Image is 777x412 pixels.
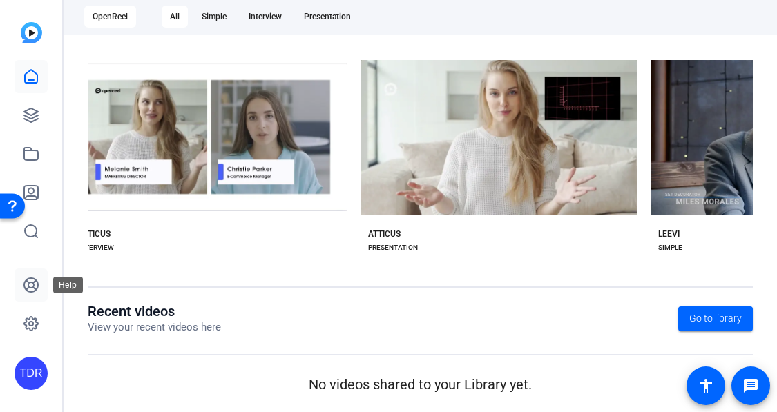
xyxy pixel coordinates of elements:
[296,6,359,28] div: Presentation
[84,6,136,28] div: OpenReel
[53,277,83,293] div: Help
[78,242,114,253] div: INTERVIEW
[21,22,42,43] img: blue-gradient.svg
[368,228,401,239] div: ATTICUS
[240,6,290,28] div: Interview
[698,377,714,394] mat-icon: accessibility
[78,228,111,239] div: ATTICUS
[689,311,742,326] span: Go to library
[15,357,48,390] div: TDR
[658,242,682,253] div: SIMPLE
[88,320,221,335] p: View your recent videos here
[88,303,221,320] h1: Recent videos
[658,228,680,239] div: LEEVI
[193,6,235,28] div: Simple
[88,374,753,395] p: No videos shared to your Library yet.
[678,306,753,331] a: Go to library
[368,242,418,253] div: PRESENTATION
[742,377,759,394] mat-icon: message
[162,6,188,28] div: All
